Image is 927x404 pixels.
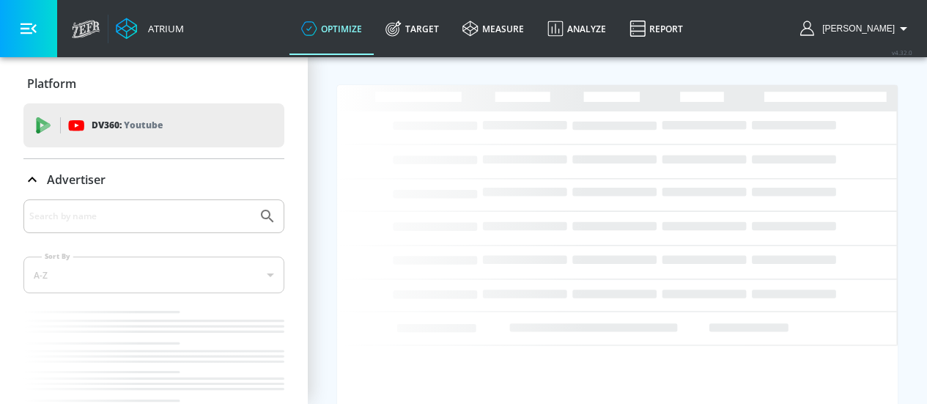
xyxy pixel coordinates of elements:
div: Platform [23,63,284,104]
input: Search by name [29,207,251,226]
button: [PERSON_NAME] [800,20,912,37]
a: Atrium [116,18,184,40]
div: DV360: Youtube [23,103,284,147]
p: DV360: [92,117,163,133]
span: v 4.32.0 [892,48,912,56]
p: Advertiser [47,172,106,188]
a: Target [374,2,451,55]
div: Atrium [142,22,184,35]
a: measure [451,2,536,55]
div: Advertiser [23,159,284,200]
a: Analyze [536,2,618,55]
label: Sort By [42,251,73,261]
span: login as: ana.cruz@groupm.com [816,23,895,34]
p: Youtube [124,117,163,133]
div: A-Z [23,257,284,293]
p: Platform [27,76,76,92]
a: optimize [289,2,374,55]
a: Report [618,2,695,55]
